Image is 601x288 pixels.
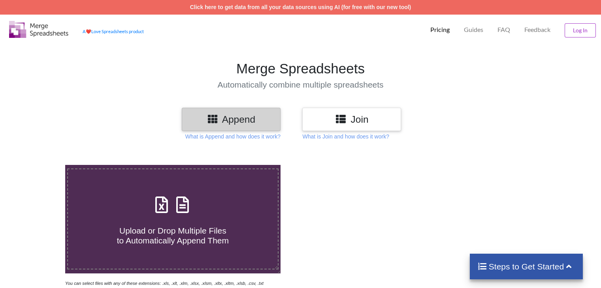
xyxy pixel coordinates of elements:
[190,4,411,10] a: Click here to get data from all your data sources using AI (for free with our new tool)
[185,133,281,140] p: What is Append and how does it work?
[302,133,389,140] p: What is Join and how does it work?
[117,226,229,245] span: Upload or Drop Multiple Files to Automatically Append Them
[308,114,395,125] h3: Join
[188,114,275,125] h3: Append
[524,26,550,33] span: Feedback
[565,23,596,37] button: Log In
[9,21,68,38] img: Logo.png
[478,262,575,271] h4: Steps to Get Started
[8,256,33,280] iframe: chat widget
[497,26,510,34] p: FAQ
[464,26,483,34] p: Guides
[86,29,91,34] span: heart
[83,29,144,34] a: AheartLove Spreadsheets product
[65,281,264,286] i: You can select files with any of these extensions: .xls, .xlt, .xlm, .xlsx, .xlsm, .xltx, .xltm, ...
[430,26,450,34] p: Pricing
